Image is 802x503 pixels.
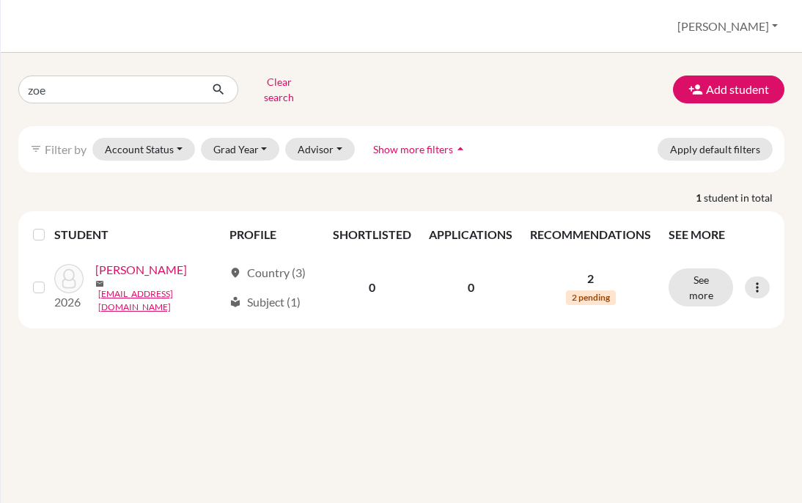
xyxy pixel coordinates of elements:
[566,290,616,305] span: 2 pending
[18,76,200,103] input: Find student by name...
[201,138,280,161] button: Grad Year
[704,190,784,205] span: student in total
[98,287,223,314] a: [EMAIL_ADDRESS][DOMAIN_NAME]
[521,217,660,252] th: RECOMMENDATIONS
[92,138,195,161] button: Account Status
[373,143,453,155] span: Show more filters
[229,264,306,282] div: Country (3)
[54,293,84,311] p: 2026
[324,252,420,323] td: 0
[229,296,241,308] span: local_library
[54,264,84,293] img: Mahieux, Zoe
[229,267,241,279] span: location_on
[671,12,784,40] button: [PERSON_NAME]
[95,279,104,288] span: mail
[658,138,773,161] button: Apply default filters
[54,217,221,252] th: STUDENT
[530,270,651,287] p: 2
[361,138,480,161] button: Show more filtersarrow_drop_up
[696,190,704,205] strong: 1
[324,217,420,252] th: SHORTLISTED
[285,138,355,161] button: Advisor
[420,252,521,323] td: 0
[229,293,301,311] div: Subject (1)
[45,142,87,156] span: Filter by
[238,70,320,109] button: Clear search
[453,142,468,156] i: arrow_drop_up
[660,217,779,252] th: SEE MORE
[673,76,784,103] button: Add student
[669,268,733,306] button: See more
[30,143,42,155] i: filter_list
[221,217,324,252] th: PROFILE
[95,261,187,279] a: [PERSON_NAME]
[420,217,521,252] th: APPLICATIONS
